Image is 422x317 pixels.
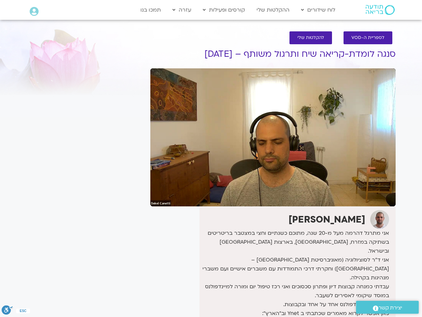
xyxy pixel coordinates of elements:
a: תמכו בנו [137,4,164,16]
a: לוח שידורים [298,4,339,16]
a: ההקלטות שלי [253,4,293,16]
span: יצירת קשר [378,303,402,312]
span: להקלטות שלי [297,35,324,40]
img: תודעה בריאה [366,5,395,15]
h1: סנגה לומדת-קריאה שיח ותרגול משותף – [DATE] [150,49,396,59]
a: להקלטות שלי [289,31,332,44]
a: לספריית ה-VOD [344,31,392,44]
img: דקל קנטי [370,210,389,229]
span: לספריית ה-VOD [351,35,384,40]
strong: [PERSON_NAME] [288,213,365,226]
a: עזרה [169,4,195,16]
a: יצירת קשר [356,301,419,314]
a: קורסים ופעילות [199,4,248,16]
